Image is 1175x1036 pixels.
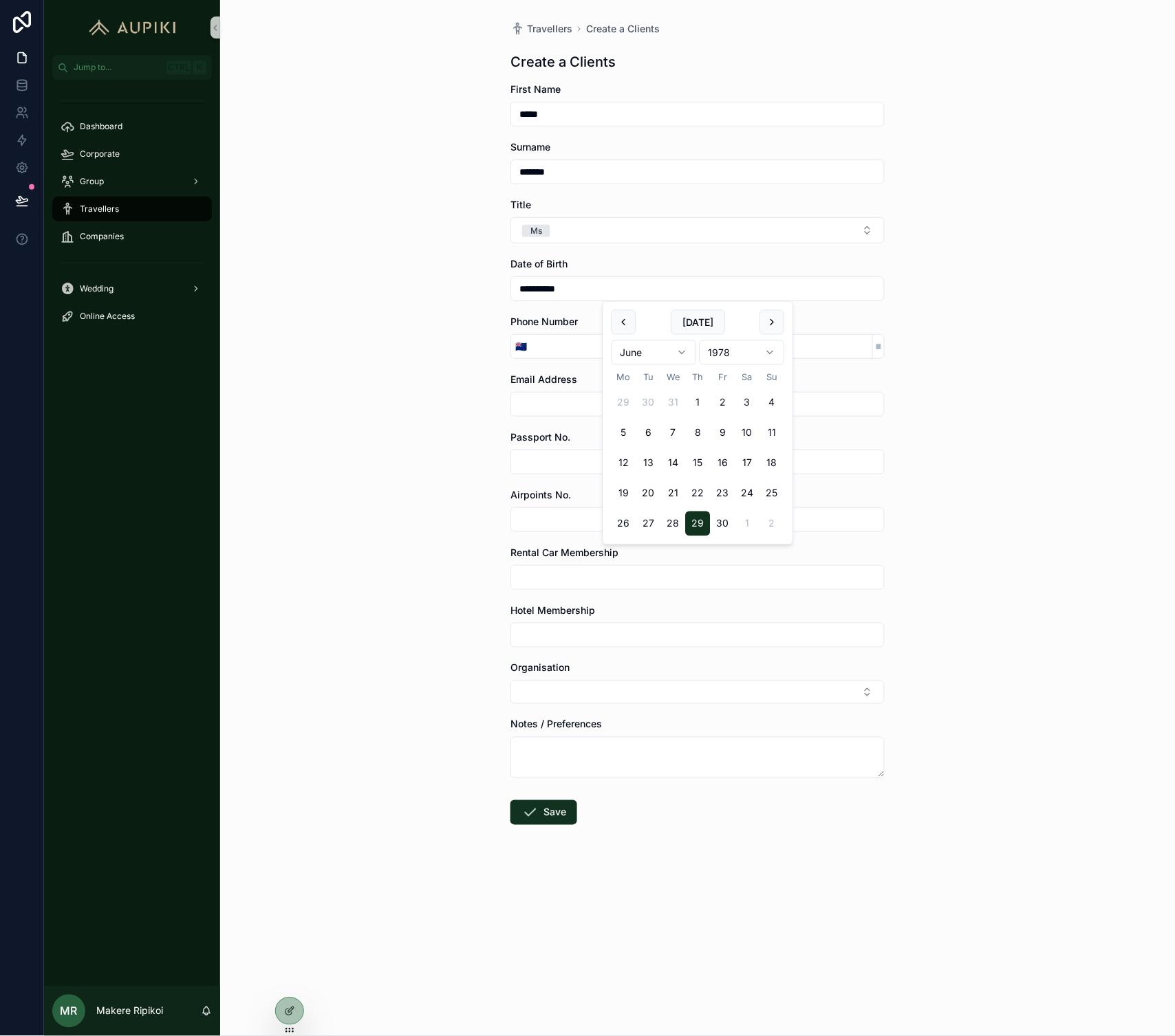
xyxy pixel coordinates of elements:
[510,258,568,269] span: Date of Birth
[52,276,212,301] a: Wedding
[612,421,636,445] button: Monday, 5 June 1978
[735,451,760,476] button: Saturday, 17 June 1978
[686,390,711,415] button: Thursday, 1 June 1978
[80,148,120,159] span: Corporate
[735,421,760,445] button: Saturday, 10 June 1978
[661,390,686,415] button: Wednesday, 31 May 1978
[80,311,135,322] span: Online Access
[80,121,122,132] span: Dashboard
[686,451,711,476] button: Thursday, 15 June 1978
[760,481,785,506] button: Sunday, 25 June 1978
[74,62,161,73] span: Jump to...
[44,80,220,346] div: scrollable content
[83,16,182,38] img: App logo
[612,481,636,506] button: Monday, 19 June 1978
[760,371,785,385] th: Sunday
[510,604,595,616] span: Hotel Membership
[711,371,735,385] th: Friday
[636,371,661,385] th: Tuesday
[52,142,212,166] a: Corporate
[510,316,578,327] span: Phone Number
[510,681,885,704] button: Select Button
[661,481,686,506] button: Wednesday, 21 June 1978
[166,60,191,74] span: Ctrl
[760,451,785,476] button: Sunday, 18 June 1978
[510,718,602,730] span: Notes / Preferences
[510,800,577,825] button: Save
[686,511,711,536] button: Thursday, 29 June 1978, selected
[510,489,571,500] span: Airpoints No.
[510,431,570,443] span: Passport No.
[686,371,711,385] th: Thursday
[636,481,661,506] button: Tuesday, 20 June 1978
[510,52,616,71] h1: Create a Clients
[511,334,531,359] button: Select Button
[510,83,561,95] span: First Name
[636,511,661,536] button: Tuesday, 27 June 1978
[661,511,686,536] button: Wednesday, 28 June 1978
[52,224,212,249] a: Companies
[735,481,760,506] button: Saturday, 24 June 1978
[636,451,661,476] button: Tuesday, 13 June 1978
[711,421,735,445] button: Friday, 9 June 1978
[612,390,636,415] button: Monday, 29 May 1978
[515,340,527,353] span: 🇳🇿
[80,283,114,294] span: Wedding
[510,547,618,558] span: Rental Car Membership
[52,304,212,329] a: Online Access
[735,371,760,385] th: Saturday
[735,390,760,415] button: Saturday, 3 June 1978
[711,390,735,415] button: Friday, 2 June 1978
[636,390,661,415] button: Tuesday, 30 May 1978
[80,231,124,242] span: Companies
[711,451,735,476] button: Friday, 16 June 1978
[530,225,542,237] div: Ms
[52,55,212,80] button: Jump to...CtrlK
[510,662,570,674] span: Organisation
[735,511,760,536] button: Saturday, 1 July 1978
[510,217,885,243] button: Select Button
[52,114,212,139] a: Dashboard
[80,176,104,187] span: Group
[96,1004,163,1018] p: Makere Ripikoi
[527,22,572,36] span: Travellers
[61,1003,78,1020] span: MR
[194,62,205,73] span: K
[661,371,686,385] th: Wednesday
[612,451,636,476] button: Monday, 12 June 1978
[52,169,212,194] a: Group
[760,421,785,445] button: Sunday, 11 June 1978
[636,421,661,445] button: Tuesday, 6 June 1978
[510,22,572,36] a: Travellers
[586,22,660,36] a: Create a Clients
[510,141,550,153] span: Surname
[661,451,686,476] button: Wednesday, 14 June 1978
[711,511,735,536] button: Friday, 30 June 1978
[760,511,785,536] button: Sunday, 2 July 1978
[686,421,711,445] button: Thursday, 8 June 1978
[510,199,531,210] span: Title
[686,481,711,506] button: Thursday, 22 June 1978
[661,421,686,445] button: Wednesday, 7 June 1978
[510,373,577,385] span: Email Address
[612,371,785,536] table: June 1978
[80,203,119,214] span: Travellers
[612,371,636,385] th: Monday
[612,511,636,536] button: Monday, 26 June 1978
[711,481,735,506] button: Friday, 23 June 1978
[760,390,785,415] button: Sunday, 4 June 1978
[671,310,725,335] button: [DATE]
[52,197,212,221] a: Travellers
